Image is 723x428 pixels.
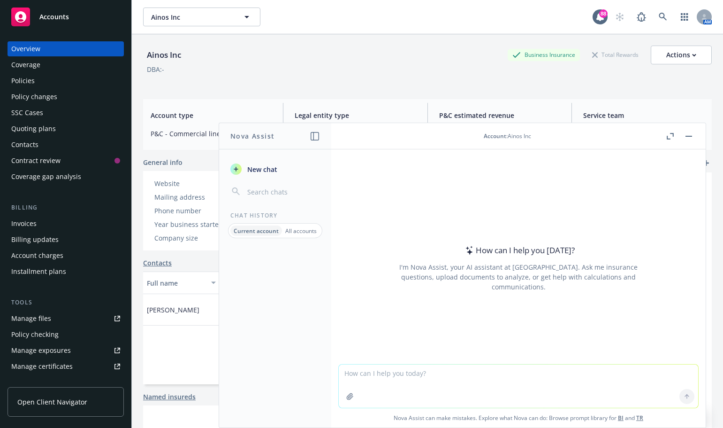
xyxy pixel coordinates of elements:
div: SSC Cases [11,105,43,120]
div: Contacts [11,137,38,152]
a: Installment plans [8,264,124,279]
div: DBA: - [147,64,164,74]
input: Search chats [245,185,320,198]
div: Invoices [11,216,37,231]
div: Contract review [11,153,61,168]
span: New chat [245,164,277,174]
div: Chat History [219,211,331,219]
div: 88 [599,9,608,18]
span: P&C estimated revenue [439,110,560,120]
a: Report a Bug [632,8,651,26]
span: Legal entity type [295,110,416,120]
a: Coverage [8,57,124,72]
span: Ainos Inc [151,12,232,22]
p: All accounts [285,227,317,235]
a: Coverage gap analysis [8,169,124,184]
span: General info [143,157,183,167]
span: Account [484,132,506,140]
div: Total Rewards [587,49,643,61]
a: Switch app [675,8,694,26]
a: Named insureds [143,392,196,402]
div: Coverage gap analysis [11,169,81,184]
div: Billing updates [11,232,59,247]
div: Manage files [11,311,51,326]
a: Manage claims [8,375,124,390]
a: SSC Cases [8,105,124,120]
a: Invoices [8,216,124,231]
a: Search [654,8,672,26]
a: Account charges [8,248,124,263]
div: Phone number [154,206,232,216]
a: BI [618,414,624,422]
a: Accounts [8,4,124,30]
div: How can I help you [DATE]? [463,244,575,257]
a: Policy changes [8,89,124,104]
div: Manage certificates [11,359,73,374]
div: Installment plans [11,264,66,279]
div: Coverage [11,57,40,72]
p: Current account [234,227,279,235]
div: Company size [154,233,232,243]
div: Policy changes [11,89,57,104]
div: Mailing address [154,192,232,202]
a: Billing updates [8,232,124,247]
div: Manage exposures [11,343,71,358]
span: Nova Assist can make mistakes. Explore what Nova can do: Browse prompt library for and [335,408,702,428]
a: Contract review [8,153,124,168]
div: Policy checking [11,327,59,342]
a: Manage files [8,311,124,326]
div: Account charges [11,248,63,263]
span: Service team [583,110,704,120]
button: Ainos Inc [143,8,260,26]
a: Contacts [143,258,172,268]
span: Account type [151,110,272,120]
div: Year business started [154,219,232,229]
button: New chat [227,161,324,178]
div: Actions [666,46,696,64]
a: Start snowing [610,8,629,26]
a: Policies [8,73,124,88]
h1: Nova Assist [230,131,274,141]
div: : Ainos Inc [484,132,531,140]
div: Full name [147,278,205,288]
div: Ainos Inc [143,49,185,61]
div: Policies [11,73,35,88]
a: Manage exposures [8,343,124,358]
button: Actions [651,46,712,64]
div: Billing [8,203,124,212]
a: TR [636,414,643,422]
a: add [700,157,712,169]
span: [PERSON_NAME] [147,305,199,315]
a: Overview [8,41,124,56]
span: Accounts [39,13,69,21]
div: I'm Nova Assist, your AI assistant at [GEOGRAPHIC_DATA]. Ask me insurance questions, upload docum... [387,262,650,292]
div: Business Insurance [508,49,580,61]
div: Tools [8,298,124,307]
div: Manage claims [11,375,59,390]
a: Contacts [8,137,124,152]
div: Overview [11,41,40,56]
span: Open Client Navigator [17,397,87,407]
button: Full name [143,272,220,294]
div: Website [154,179,232,188]
span: P&C - Commercial lines [151,129,272,139]
div: Quoting plans [11,121,56,136]
a: Quoting plans [8,121,124,136]
a: Policy checking [8,327,124,342]
a: Manage certificates [8,359,124,374]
